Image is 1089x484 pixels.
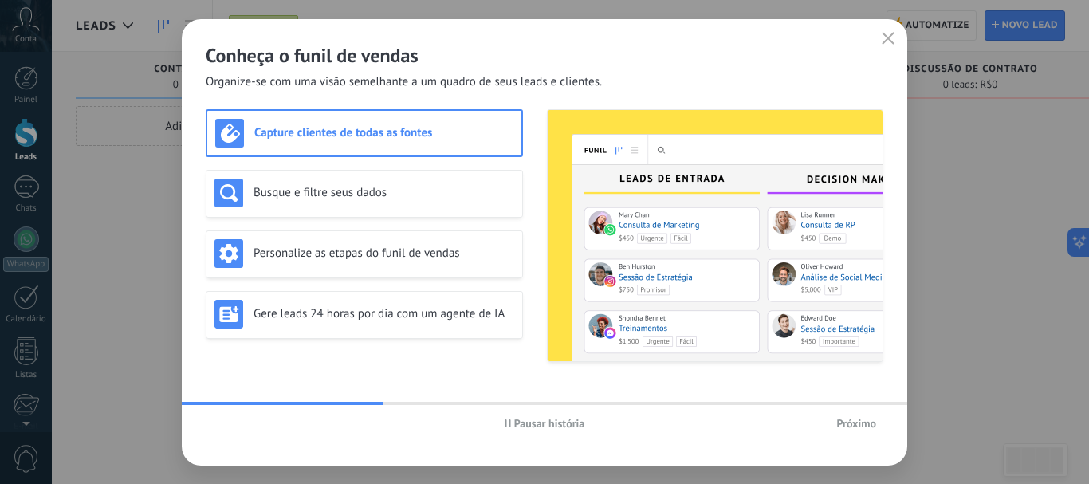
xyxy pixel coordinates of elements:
[254,246,514,261] h3: Personalize as etapas do funil de vendas
[254,306,514,321] h3: Gere leads 24 horas por dia com um agente de IA
[836,418,876,429] span: Próximo
[497,411,592,435] button: Pausar história
[254,125,513,140] h3: Capture clientes de todas as fontes
[206,43,883,68] h2: Conheça o funil de vendas
[206,74,602,90] span: Organize-se com uma visão semelhante a um quadro de seus leads e clientes.
[254,185,514,200] h3: Busque e filtre seus dados
[514,418,585,429] span: Pausar história
[829,411,883,435] button: Próximo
